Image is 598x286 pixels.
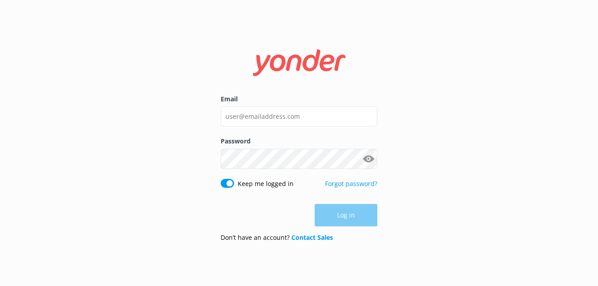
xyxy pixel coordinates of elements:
p: Don’t have an account? [221,233,333,243]
label: Email [221,94,377,104]
a: Contact Sales [291,233,333,242]
button: Show password [359,150,377,168]
input: user@emailaddress.com [221,106,377,126]
label: Keep me logged in [238,179,294,189]
a: Forgot password? [325,179,377,188]
label: Password [221,136,377,146]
